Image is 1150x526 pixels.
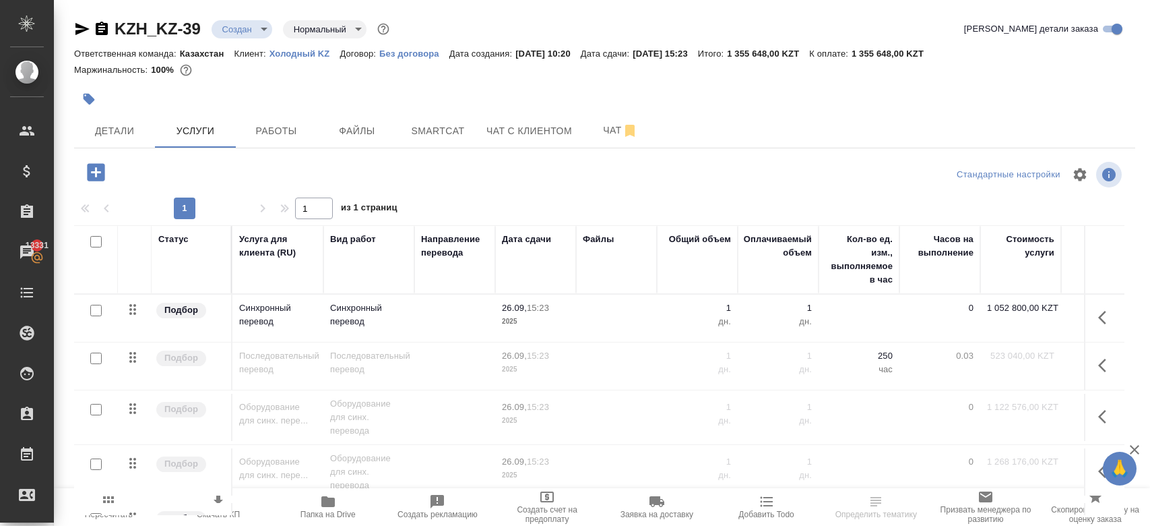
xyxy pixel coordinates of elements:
p: 1 [744,349,812,363]
span: Добавить Todo [738,510,794,519]
span: Заявка на доставку [620,510,693,519]
div: Дата сдачи [502,233,551,246]
p: 15:23 [527,351,549,361]
td: 0 [899,394,980,441]
span: Создать счет на предоплату [501,505,594,524]
div: Стоимость услуги [987,233,1054,260]
div: Кол-во ед. изм., выполняемое в час [825,233,893,287]
p: Оборудование для синх. пере... [239,455,317,482]
p: Синхронный перевод [239,301,317,328]
p: 250 [825,349,893,363]
span: Smartcat [406,123,470,140]
p: 1 052 800,00 KZT [987,301,1058,315]
p: 100% [151,65,177,75]
td: 0 [899,448,980,496]
p: дн. [744,315,812,328]
p: 1 [664,301,731,315]
p: Холодный KZ [269,49,340,59]
p: 0 % [1068,401,1135,414]
p: 1 122 576,00 KZT [987,401,1058,414]
p: 1 [744,401,812,414]
p: [DATE] 10:20 [515,49,581,59]
p: Ответственная команда: [74,49,180,59]
span: 🙏 [1108,455,1131,483]
div: Файлы [583,233,614,246]
p: 1 355 648,00 KZT [727,49,809,59]
p: 1 [664,349,731,363]
p: Оборудование для синх. перевода [330,452,408,492]
p: [DATE] 15:23 [633,49,698,59]
p: 1 [664,401,731,414]
p: дн. [664,414,731,428]
button: 0.00 KZT; [177,61,195,79]
p: Подбор [164,351,198,365]
p: Договор: [340,49,379,59]
p: Дата создания: [449,49,515,59]
button: Создан [218,24,256,35]
p: Подбор [164,457,198,471]
a: KZH_KZ-39 [115,20,201,38]
div: Общий объем [669,233,731,246]
div: Услуга для клиента (RU) [239,233,317,260]
p: 1 [744,301,812,315]
p: 0 % [1068,455,1135,469]
span: [PERSON_NAME] детали заказа [964,22,1098,36]
button: Показать кнопки [1090,301,1122,334]
p: Последовательный перевод [239,349,317,376]
td: 0 [899,295,980,342]
div: Оплачиваемый объем [744,233,812,260]
button: Заявка на доставку [602,488,712,526]
span: Чат [588,122,653,139]
p: Клиент: [234,49,269,59]
p: 15:23 [527,457,549,467]
p: 2025 [502,414,569,428]
button: Доп статусы указывают на важность/срочность заказа [375,20,392,38]
span: из 1 страниц [341,200,397,219]
p: дн. [664,363,731,376]
span: Создать рекламацию [397,510,478,519]
p: 26.09, [502,402,527,412]
span: Настроить таблицу [1064,158,1096,191]
span: 13331 [18,239,57,252]
button: Скопировать ссылку [94,21,110,37]
p: 1 268 176,00 KZT [987,455,1058,469]
span: Работы [244,123,309,140]
span: Чат с клиентом [486,123,572,140]
span: Скопировать ссылку на оценку заказа [1048,505,1142,524]
p: дн. [744,414,812,428]
p: 26.09, [502,457,527,467]
a: Холодный KZ [269,47,340,59]
p: 15:23 [527,402,549,412]
p: Маржинальность: [74,65,151,75]
p: 0 % [1068,349,1135,363]
div: Скидка / наценка [1068,233,1135,260]
button: Скопировать ссылку для ЯМессенджера [74,21,90,37]
svg: Отписаться [622,123,638,139]
div: Вид работ [330,233,376,246]
p: Последовательный перевод [330,349,408,376]
p: 0 % [1068,301,1135,315]
p: Без договора [379,49,449,59]
span: Файлы [325,123,389,140]
p: 26.09, [502,303,527,313]
button: Папка на Drive [273,488,383,526]
button: Создать счет на предоплату [492,488,602,526]
p: дн. [664,315,731,328]
button: Добавить тэг [74,84,104,114]
p: Казахстан [180,49,234,59]
p: 1 [744,455,812,469]
p: 2025 [502,469,569,482]
p: Дата сдачи: [581,49,633,59]
p: 15:23 [527,303,549,313]
button: Показать кнопки [1090,349,1122,382]
a: 13331 [3,235,51,269]
button: Показать кнопки [1090,455,1122,488]
button: Создать рекламацию [383,488,492,526]
p: К оплате: [809,49,852,59]
p: 1 [664,455,731,469]
p: Оборудование для синх. пере... [239,401,317,428]
button: Добавить услугу [77,158,115,186]
p: Итого: [698,49,727,59]
p: дн. [744,363,812,376]
p: 2025 [502,315,569,328]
